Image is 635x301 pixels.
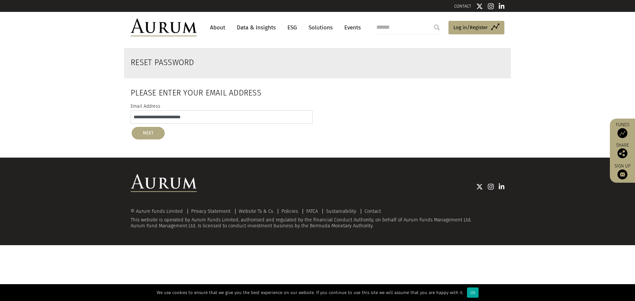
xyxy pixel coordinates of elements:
img: Linkedin icon [499,3,505,10]
a: About [207,21,229,34]
a: CONTACT [454,4,471,9]
img: Linkedin icon [499,183,505,190]
div: © Aurum Funds Limited [131,209,186,214]
img: Aurum Logo [131,174,197,192]
a: Website Ts & Cs [239,208,273,214]
a: Funds [613,122,632,138]
a: FATCA [306,208,318,214]
input: Submit [430,21,444,34]
img: Access Funds [617,128,627,138]
a: Data & Insights [233,21,279,34]
button: NEXT [132,127,165,139]
div: Share [613,143,632,158]
h2: Please enter your email address [131,88,313,98]
label: Email Address [131,102,160,110]
img: Twitter icon [476,3,483,10]
a: Events [341,21,361,34]
a: Log in/Register [448,21,504,35]
img: Aurum [131,19,197,36]
a: Policies [281,208,298,214]
a: Solutions [305,21,336,34]
a: Sustainability [326,208,356,214]
img: Instagram icon [488,183,494,190]
img: Twitter icon [476,183,483,190]
img: Instagram icon [488,3,494,10]
a: Privacy Statement [191,208,231,214]
span: Log in/Register [453,23,488,31]
a: Sign up [613,163,632,179]
img: Share this post [617,148,627,158]
a: Contact [364,208,381,214]
div: This website is operated by Aurum Funds Limited, authorised and regulated by the Financial Conduc... [131,208,504,229]
a: ESG [284,21,300,34]
img: Sign up to our newsletter [617,169,627,179]
h2: Reset Password [131,58,441,67]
